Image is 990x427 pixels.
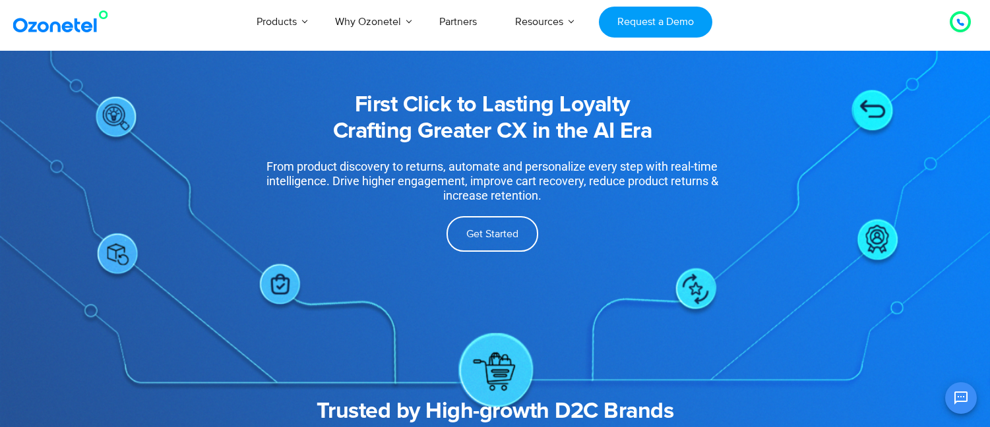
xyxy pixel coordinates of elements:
[103,399,888,425] h2: Trusted by High-growth D2C Brands
[447,216,538,252] a: Get Started
[599,7,712,38] a: Request a Demo
[466,229,518,239] span: Get Started
[218,92,767,145] h2: First Click to Lasting Loyalty Crafting Greater CX in the AI Era
[945,382,977,414] button: Open chat
[251,159,734,203] div: From product discovery to returns, automate and personalize every step with real-time intelligenc...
